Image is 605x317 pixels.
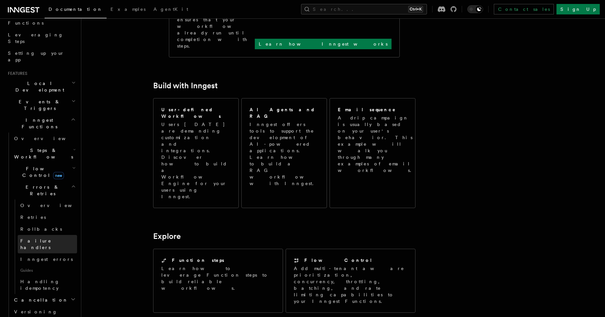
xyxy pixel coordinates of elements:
[338,115,415,174] p: A drip campaign is usually based on your user's behavior. This example will walk you through many...
[11,165,72,179] span: Flow Control
[11,200,77,294] div: Errors & Retries
[294,265,407,305] p: Add multi-tenant aware prioritization, concurrency, throttling, batching, and rate limiting capab...
[20,238,51,250] span: Failure handlers
[304,257,373,264] h2: Flow Control
[11,181,77,200] button: Errors & Retries
[301,4,427,14] button: Search...Ctrl+K
[330,98,415,208] a: Email sequenceA drip campaign is usually based on your user's behavior. This example will walk yo...
[286,249,415,313] a: Flow ControlAdd multi-tenant aware prioritization, concurrency, throttling, batching, and rate li...
[150,2,192,18] a: AgentKit
[107,2,150,18] a: Examples
[494,4,554,14] a: Contact sales
[250,106,320,119] h2: AI Agents and RAG
[53,172,64,179] span: new
[49,7,103,12] span: Documentation
[18,253,77,265] a: Inngest errors
[8,51,64,62] span: Setting up your app
[241,98,327,208] a: AI Agents and RAGInngest offers tools to support the development of AI-powered applications. Lear...
[467,5,483,13] button: Toggle dark mode
[259,41,388,47] p: Learn how Inngest works
[153,7,188,12] span: AgentKit
[250,121,320,187] p: Inngest offers tools to support the development of AI-powered applications. Learn how to build a ...
[20,203,88,208] span: Overview
[5,80,71,93] span: Local Development
[14,136,82,141] span: Overview
[11,163,77,181] button: Flow Controlnew
[45,2,107,18] a: Documentation
[161,121,231,200] p: Users [DATE] are demanding customization and integrations. Discover how to build a Workflow Engin...
[161,106,231,119] h2: User-defined Workflows
[11,144,77,163] button: Steps & Workflows
[8,32,63,44] span: Leveraging Steps
[20,279,60,291] span: Handling idempotency
[5,11,77,29] a: Your first Functions
[408,6,423,12] kbd: Ctrl+K
[18,211,77,223] a: Retries
[153,98,239,208] a: User-defined WorkflowsUsers [DATE] are demanding customization and integrations. Discover how to ...
[5,47,77,66] a: Setting up your app
[255,39,392,49] a: Learn how Inngest works
[20,215,46,220] span: Retries
[5,98,71,112] span: Events & Triggers
[153,232,181,241] a: Explore
[161,265,275,291] p: Learn how to leverage Function steps to build reliable workflows.
[14,309,57,314] span: Versioning
[18,200,77,211] a: Overview
[11,297,68,303] span: Cancellation
[111,7,146,12] span: Examples
[11,184,71,197] span: Errors & Retries
[11,133,77,144] a: Overview
[153,81,218,90] a: Build with Inngest
[5,29,77,47] a: Leveraging Steps
[5,96,77,114] button: Events & Triggers
[172,257,224,264] h2: Function steps
[11,147,73,160] span: Steps & Workflows
[556,4,600,14] a: Sign Up
[11,294,77,306] button: Cancellation
[18,223,77,235] a: Rollbacks
[20,257,73,262] span: Inngest errors
[20,226,62,232] span: Rollbacks
[5,71,27,76] span: Features
[153,249,283,313] a: Function stepsLearn how to leverage Function steps to build reliable workflows.
[18,276,77,294] a: Handling idempotency
[5,114,77,133] button: Inngest Functions
[5,117,71,130] span: Inngest Functions
[18,265,77,276] span: Guides
[338,106,396,113] h2: Email sequence
[18,235,77,253] a: Failure handlers
[5,77,77,96] button: Local Development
